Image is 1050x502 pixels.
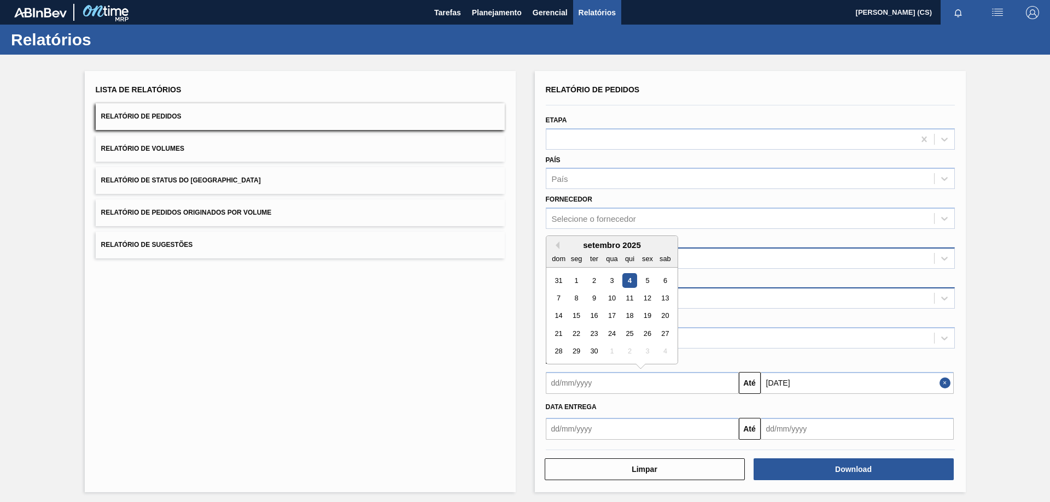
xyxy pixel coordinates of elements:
div: Choose quarta-feira, 3 de setembro de 2025 [604,273,619,288]
div: Choose quinta-feira, 11 de setembro de 2025 [622,291,637,305]
div: Choose sexta-feira, 5 de setembro de 2025 [640,273,655,288]
div: Choose sexta-feira, 26 de setembro de 2025 [640,326,655,341]
div: Choose quarta-feira, 10 de setembro de 2025 [604,291,619,305]
div: Choose domingo, 21 de setembro de 2025 [551,326,566,341]
div: month 2025-09 [550,271,674,360]
div: Selecione o fornecedor [552,214,636,223]
h1: Relatórios [11,33,205,46]
button: Até [739,418,761,440]
div: Choose segunda-feira, 1 de setembro de 2025 [569,273,584,288]
button: Relatório de Sugestões [96,232,505,258]
div: Choose domingo, 14 de setembro de 2025 [551,309,566,323]
div: País [552,174,568,184]
input: dd/mm/yyyy [546,418,739,440]
button: Close [940,372,954,394]
div: Choose segunda-feira, 29 de setembro de 2025 [569,344,584,359]
div: Not available quinta-feira, 2 de outubro de 2025 [622,344,637,359]
div: Choose quarta-feira, 24 de setembro de 2025 [604,326,619,341]
div: Not available sexta-feira, 3 de outubro de 2025 [640,344,655,359]
div: Choose sexta-feira, 19 de setembro de 2025 [640,309,655,323]
div: Not available quarta-feira, 1 de outubro de 2025 [604,344,619,359]
label: Etapa [546,116,567,124]
div: Choose domingo, 31 de agosto de 2025 [551,273,566,288]
button: Relatório de Status do [GEOGRAPHIC_DATA] [96,167,505,194]
label: País [546,156,561,164]
label: Fornecedor [546,196,592,203]
span: Lista de Relatórios [96,85,182,94]
span: Relatório de Pedidos Originados por Volume [101,209,272,216]
div: Choose terça-feira, 30 de setembro de 2025 [586,344,601,359]
div: Choose quarta-feira, 17 de setembro de 2025 [604,309,619,323]
button: Previous Month [552,241,559,249]
div: Choose domingo, 28 de setembro de 2025 [551,344,566,359]
div: Not available sábado, 4 de outubro de 2025 [657,344,672,359]
button: Limpar [545,458,745,480]
div: Choose terça-feira, 16 de setembro de 2025 [586,309,601,323]
div: Choose quinta-feira, 4 de setembro de 2025 [622,273,637,288]
span: Relatórios [579,6,616,19]
button: Notificações [941,5,976,20]
span: Relatório de Volumes [101,145,184,152]
div: Choose sábado, 27 de setembro de 2025 [657,326,672,341]
div: Choose domingo, 7 de setembro de 2025 [551,291,566,305]
div: Choose terça-feira, 23 de setembro de 2025 [586,326,601,341]
div: dom [551,251,566,266]
div: qua [604,251,619,266]
div: qui [622,251,637,266]
span: Relatório de Pedidos [101,113,182,120]
div: Choose segunda-feira, 8 de setembro de 2025 [569,291,584,305]
div: Choose sábado, 20 de setembro de 2025 [657,309,672,323]
img: Logout [1026,6,1039,19]
div: Choose segunda-feira, 15 de setembro de 2025 [569,309,584,323]
button: Relatório de Volumes [96,135,505,162]
div: Choose sábado, 6 de setembro de 2025 [657,273,672,288]
div: seg [569,251,584,266]
input: dd/mm/yyyy [761,372,954,394]
div: Choose sábado, 13 de setembro de 2025 [657,291,672,305]
span: Relatório de Pedidos [546,85,640,94]
span: Data entrega [546,403,597,411]
button: Até [739,372,761,394]
input: dd/mm/yyyy [761,418,954,440]
button: Relatório de Pedidos [96,103,505,130]
span: Relatório de Status do [GEOGRAPHIC_DATA] [101,176,261,184]
div: Choose terça-feira, 2 de setembro de 2025 [586,273,601,288]
span: Planejamento [472,6,522,19]
div: Choose quinta-feira, 25 de setembro de 2025 [622,326,637,341]
button: Download [754,458,954,480]
span: Gerencial [533,6,568,19]
div: Choose terça-feira, 9 de setembro de 2025 [586,291,601,305]
div: Choose quinta-feira, 18 de setembro de 2025 [622,309,637,323]
div: sab [657,251,672,266]
div: sex [640,251,655,266]
span: Relatório de Sugestões [101,241,193,249]
div: ter [586,251,601,266]
span: Tarefas [434,6,461,19]
div: Choose sexta-feira, 12 de setembro de 2025 [640,291,655,305]
div: setembro 2025 [546,240,678,250]
input: dd/mm/yyyy [546,372,739,394]
img: userActions [991,6,1004,19]
div: Choose segunda-feira, 22 de setembro de 2025 [569,326,584,341]
button: Relatório de Pedidos Originados por Volume [96,199,505,226]
img: TNhmsLtSVTkK8tSr43FrP2fwEKptu5GPRR3wAAAABJRU5ErkJggg== [14,8,67,17]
